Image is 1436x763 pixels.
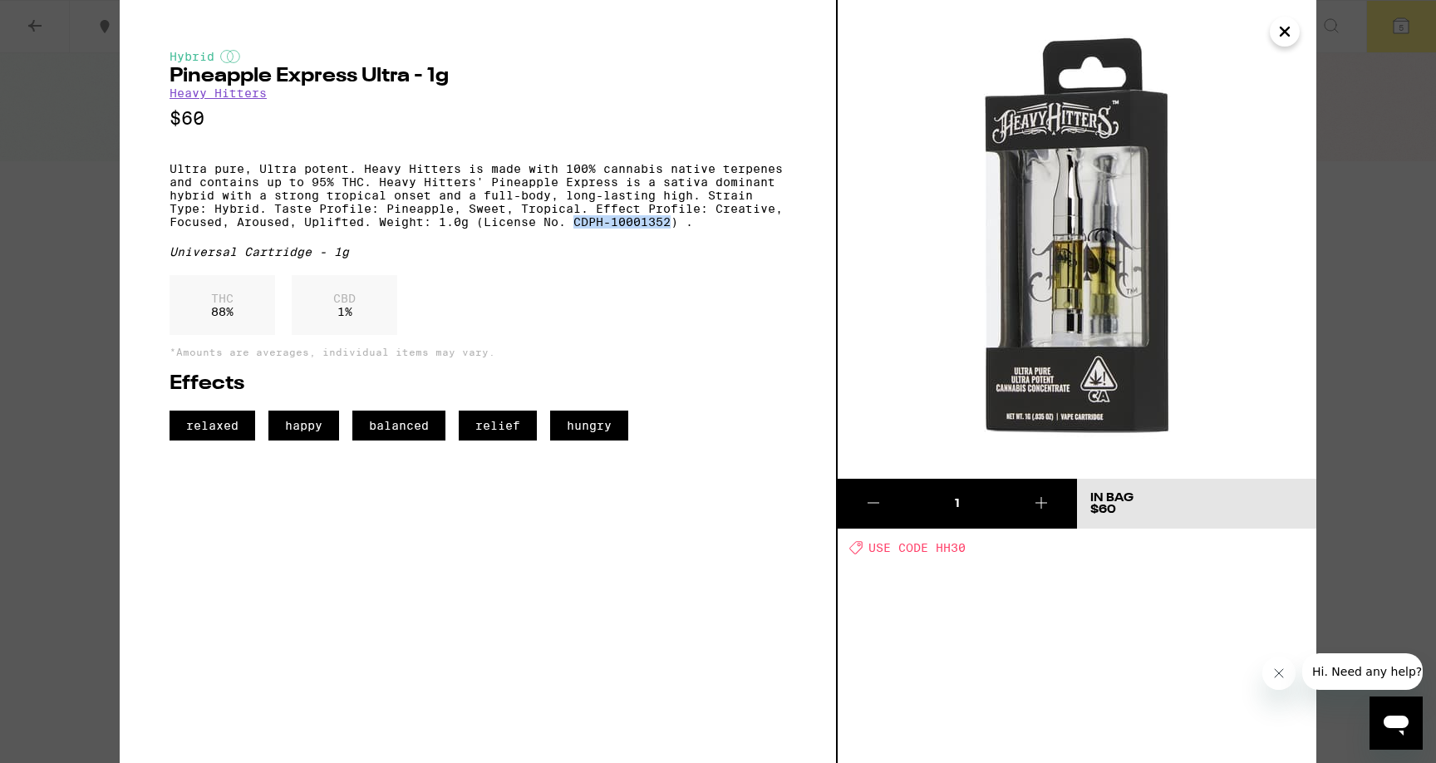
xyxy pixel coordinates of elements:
[170,411,255,441] span: relaxed
[220,50,240,63] img: hybridColor.svg
[170,245,786,258] div: Universal Cartridge - 1g
[170,66,786,86] h2: Pineapple Express Ultra - 1g
[170,374,786,394] h2: Effects
[170,347,786,357] p: *Amounts are averages, individual items may vary.
[868,541,966,554] span: USE CODE HH30
[170,108,786,129] p: $60
[1090,504,1116,515] span: $60
[268,411,339,441] span: happy
[170,275,275,335] div: 88 %
[170,50,786,63] div: Hybrid
[170,86,267,100] a: Heavy Hitters
[909,495,1005,512] div: 1
[1270,17,1300,47] button: Close
[170,162,786,229] p: Ultra pure, Ultra potent. Heavy Hitters is made with 100% cannabis native terpenes and contains u...
[333,292,356,305] p: CBD
[1262,657,1296,690] iframe: Close message
[1077,479,1316,529] button: In Bag$60
[1302,653,1423,690] iframe: Message from company
[211,292,234,305] p: THC
[1090,492,1134,504] div: In Bag
[1370,697,1423,750] iframe: Button to launch messaging window
[459,411,537,441] span: relief
[292,275,397,335] div: 1 %
[550,411,628,441] span: hungry
[352,411,445,441] span: balanced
